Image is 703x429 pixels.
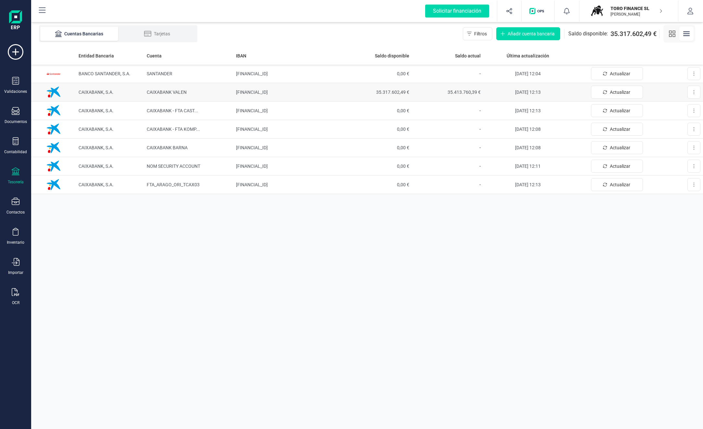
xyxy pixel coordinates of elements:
p: - [414,144,481,152]
span: Saldo actual [455,53,481,59]
p: - [414,181,481,189]
img: Imagen de CAIXABANK, S.A. [44,82,63,102]
button: Actualizar [591,141,643,154]
p: - [414,70,481,78]
button: Actualizar [591,123,643,136]
span: Filtros [474,31,487,37]
span: [DATE] 12:13 [515,182,541,187]
span: [DATE] 12:08 [515,127,541,132]
span: Añadir cuenta bancaria [508,31,555,37]
span: Cuenta [147,53,162,59]
span: CAIXABANK, S.A. [79,164,114,169]
span: CAIXABANK VALEN [147,90,187,95]
img: Imagen de CAIXABANK, S.A. [44,138,63,157]
span: NOM SECURITY ACCOUNT [147,164,200,169]
img: Imagen de CAIXABANK, S.A. [44,119,63,139]
td: [FINANCIAL_ID] [233,65,340,83]
span: 0,00 € [343,144,409,151]
span: BANCO SANTANDER, S.A. [79,71,130,76]
button: Actualizar [591,160,643,173]
div: Contactos [6,210,25,215]
div: OCR [12,300,19,305]
div: Cuentas Bancarias [53,31,105,37]
div: Validaciones [4,89,27,94]
span: IBAN [236,53,246,59]
div: Inventario [7,240,24,245]
p: [PERSON_NAME] [610,12,662,17]
div: Solicitar financiación [425,5,489,18]
div: Tarjetas [131,31,183,37]
button: Filtros [463,27,492,40]
button: Actualizar [591,104,643,117]
td: [FINANCIAL_ID] [233,157,340,176]
span: Última actualización [507,53,549,59]
span: Actualizar [610,163,630,169]
td: [FINANCIAL_ID] [233,120,340,139]
span: 35.317.602,49 € [343,89,409,95]
span: 35.317.602,49 € [610,29,657,38]
span: Actualizar [610,181,630,188]
img: Imagen de CAIXABANK, S.A. [44,156,63,176]
img: Imagen de CAIXABANK, S.A. [44,175,63,194]
span: [DATE] 12:13 [515,108,541,113]
span: Actualizar [610,107,630,114]
span: [DATE] 12:13 [515,90,541,95]
p: TORO FINANCE SL [610,5,662,12]
td: [FINANCIAL_ID] [233,83,340,102]
span: SANTANDER [147,71,172,76]
div: Contabilidad [4,149,27,154]
span: CAIXABANK - FTA CAST ... [147,108,198,113]
span: CAIXABANK BARNA [147,145,188,150]
span: CAIXABANK, S.A. [79,90,114,95]
td: [FINANCIAL_ID] [233,139,340,157]
span: 35.413.760,39 € [414,89,481,95]
img: TO [590,4,604,18]
span: CAIXABANK - FTA KOMP ... [147,127,200,132]
span: 0,00 € [343,181,409,188]
span: Entidad Bancaria [79,53,114,59]
button: Actualizar [591,67,643,80]
button: Solicitar financiación [417,1,497,21]
span: Actualizar [610,126,630,132]
span: 0,00 € [343,107,409,114]
span: Saldo disponible [375,53,409,59]
span: Actualizar [610,89,630,95]
span: 0,00 € [343,163,409,169]
span: CAIXABANK, S.A. [79,127,114,132]
img: Imagen de CAIXABANK, S.A. [44,101,63,120]
img: Logo Finanedi [9,10,22,31]
div: Importar [8,270,23,275]
span: [DATE] 12:08 [515,145,541,150]
span: FTA_ARAGO_ORI_TCAX03 [147,182,200,187]
span: Actualizar [610,144,630,151]
img: Logo de OPS [529,8,547,14]
span: Saldo disponible: [568,30,608,38]
span: [DATE] 12:04 [515,71,541,76]
p: - [414,107,481,115]
button: TOTORO FINANCE SL[PERSON_NAME] [587,1,670,21]
td: [FINANCIAL_ID] [233,102,340,120]
p: - [414,125,481,133]
button: Actualizar [591,178,643,191]
p: - [414,162,481,170]
button: Añadir cuenta bancaria [496,27,560,40]
button: Logo de OPS [525,1,550,21]
span: 0,00 € [343,126,409,132]
td: [FINANCIAL_ID] [233,176,340,194]
button: Actualizar [591,86,643,99]
div: Tesorería [8,179,24,185]
span: CAIXABANK, S.A. [79,145,114,150]
span: 0,00 € [343,70,409,77]
div: Documentos [5,119,27,124]
span: Actualizar [610,70,630,77]
span: [DATE] 12:11 [515,164,541,169]
span: CAIXABANK, S.A. [79,108,114,113]
span: CAIXABANK, S.A. [79,182,114,187]
img: Imagen de BANCO SANTANDER, S.A. [44,64,63,83]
